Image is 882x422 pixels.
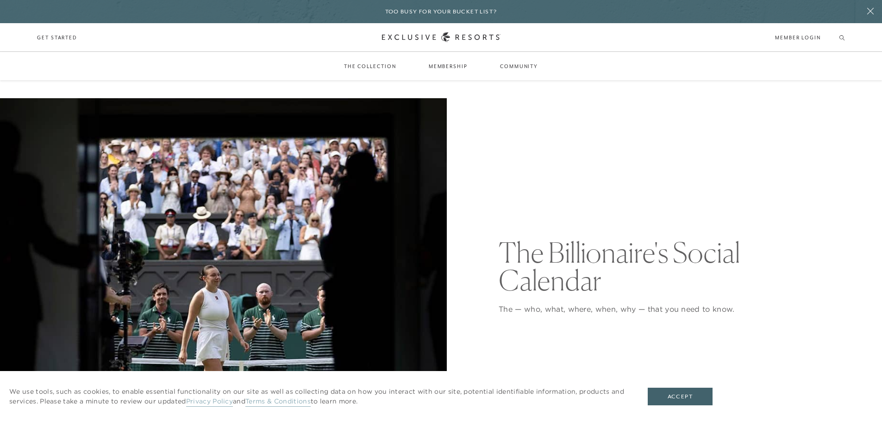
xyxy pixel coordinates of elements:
[186,397,233,407] a: Privacy Policy
[499,239,845,294] h1: The Billionaire's Social Calendar
[775,33,821,42] a: Member Login
[245,397,311,407] a: Terms & Conditions
[385,7,497,16] h6: Too busy for your bucket list?
[37,33,77,42] a: Get Started
[499,303,845,315] p: The — who, what, where, when, why — that you need to know.
[335,53,406,80] a: The Collection
[9,387,629,406] p: We use tools, such as cookies, to enable essential functionality on our site as well as collectin...
[648,388,713,405] button: Accept
[419,53,477,80] a: Membership
[491,53,547,80] a: Community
